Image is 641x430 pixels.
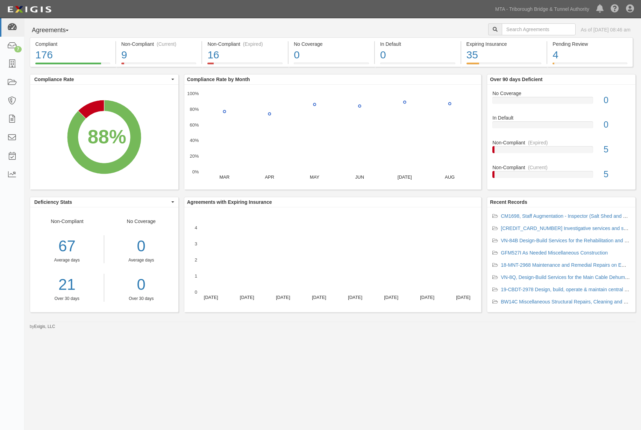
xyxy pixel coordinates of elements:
div: Average days [109,257,173,263]
div: Non-Compliant [487,164,635,171]
a: Non-Compliant(Expired)5 [492,139,630,164]
div: 88% [88,123,126,150]
div: 4 [553,48,627,63]
div: Non-Compliant (Current) [121,41,197,48]
div: As of [DATE] 08:46 am [581,26,631,33]
div: Non-Compliant (Expired) [207,41,283,48]
text: 1 [195,273,197,279]
div: 7 [14,46,22,52]
b: Over 90 days Deficient [490,77,542,82]
a: Expiring Insurance35 [461,63,547,68]
b: Compliance Rate by Month [187,77,250,82]
button: Agreements [30,23,82,37]
text: [DATE] [312,295,326,300]
input: Search Agreements [502,23,576,35]
div: 0 [109,235,173,257]
div: 35 [466,48,542,63]
div: No Coverage [104,218,178,302]
div: (Expired) [243,41,263,48]
div: Compliant [35,41,110,48]
div: 9 [121,48,197,63]
div: (Expired) [528,139,548,146]
a: Non-Compliant(Current)9 [116,63,202,68]
div: 5 [598,168,635,181]
text: 40% [190,138,199,143]
div: 0 [598,119,635,131]
a: In Default0 [375,63,461,68]
div: Over 30 days [30,296,104,302]
a: 21 [30,274,104,296]
div: Non-Compliant [30,218,104,302]
text: 100% [187,91,199,96]
span: Compliance Rate [34,76,170,83]
text: APR [265,174,274,180]
div: No Coverage [294,41,369,48]
i: Help Center - Complianz [611,5,619,13]
a: Pending Review4 [547,63,633,68]
div: In Default [487,114,635,121]
text: [DATE] [240,295,254,300]
svg: A chart. [184,85,481,189]
div: 5 [598,143,635,156]
a: 0 [109,274,173,296]
div: No Coverage [487,90,635,97]
button: Deficiency Stats [30,197,178,207]
text: 3 [195,241,197,246]
a: No Coverage0 [289,63,374,68]
b: Recent Records [490,199,527,205]
div: Non-Compliant [487,139,635,146]
svg: A chart. [30,85,178,189]
div: Over 30 days [109,296,173,302]
text: 4 [195,225,197,230]
a: MTA - Triborough Bridge & Tunnel Authority [492,2,593,16]
text: [DATE] [384,295,398,300]
text: [DATE] [420,295,434,300]
a: Non-Compliant(Current)5 [492,164,630,184]
a: In Default0 [492,114,630,139]
div: 67 [30,235,104,257]
text: 0 [195,289,197,295]
text: MAY [310,174,320,180]
text: 80% [190,107,199,112]
div: 16 [207,48,283,63]
text: [DATE] [398,174,412,180]
div: Average days [30,257,104,263]
a: No Coverage0 [492,90,630,115]
div: Expiring Insurance [466,41,542,48]
text: [DATE] [276,295,290,300]
text: 60% [190,122,199,127]
a: Non-Compliant(Expired)16 [202,63,288,68]
b: Agreements with Expiring Insurance [187,199,272,205]
text: AUG [445,174,455,180]
text: 2 [195,257,197,263]
text: [DATE] [456,295,470,300]
a: Exigis, LLC [34,324,55,329]
button: Compliance Rate [30,74,178,84]
svg: A chart. [184,207,481,312]
text: 20% [190,153,199,159]
text: [DATE] [204,295,218,300]
text: MAR [219,174,229,180]
div: 0 [380,48,455,63]
div: 176 [35,48,110,63]
small: by [30,324,55,330]
text: 0% [192,169,199,174]
div: (Current) [157,41,176,48]
a: Compliant176 [30,63,115,68]
div: 0 [598,94,635,107]
div: Pending Review [553,41,627,48]
a: GFM527I As Needed Miscellaneous Construction [501,250,608,256]
img: logo-5460c22ac91f19d4615b14bd174203de0afe785f0fc80cf4dbbc73dc1793850b.png [5,3,54,16]
div: In Default [380,41,455,48]
text: [DATE] [348,295,362,300]
div: (Current) [528,164,548,171]
div: 0 [294,48,369,63]
span: Deficiency Stats [34,199,170,206]
text: JUN [355,174,364,180]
